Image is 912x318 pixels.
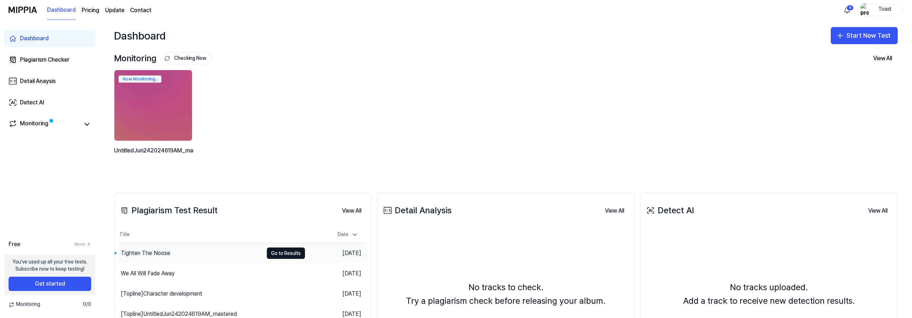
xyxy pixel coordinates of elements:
button: 알림9 [841,4,853,16]
span: Free [9,240,20,249]
a: Dashboard [47,0,76,20]
th: Title [119,226,305,243]
img: backgroundIamge [114,70,192,141]
div: Dashboard [20,34,49,43]
div: We All Will Fade Away [121,269,175,278]
button: Start New Test [831,27,898,44]
a: Contact [130,6,151,15]
a: View All [599,203,630,218]
div: [Topline] Character development [121,290,202,298]
div: No tracks uploaded. Add a track to receive new detection results. [683,281,855,308]
div: Plagiarism Test Result [119,204,218,217]
a: View All [336,203,367,218]
td: [DATE] [305,284,367,304]
div: Monitoring [20,119,48,129]
button: View All [599,204,630,218]
button: View All [336,204,367,218]
div: You’ve used up all your free tests. Subscribe now to keep testing! [12,259,87,272]
div: UntitledJun242024619AM_mastered [114,146,194,164]
button: profileToast [858,4,903,16]
img: profile [860,3,869,17]
td: [DATE] [305,264,367,284]
div: Date [335,229,361,240]
button: Go to Results [267,247,305,259]
a: Plagiarism Checker [4,51,95,68]
a: Dashboard [4,30,95,47]
div: Monitoring [114,52,212,65]
a: Detail Anaysis [4,73,95,90]
a: Detect AI [4,94,95,111]
a: Now Monitoring..backgroundIamgeUntitledJun242024619AM_mastered [114,70,194,172]
div: 9 [846,5,854,11]
button: Get started [9,277,91,291]
div: Toast [871,6,899,14]
img: 알림 [843,6,851,14]
div: Plagiarism Checker [20,56,69,64]
a: View All [862,203,893,218]
td: [DATE] [305,243,367,264]
button: View All [867,51,898,66]
div: Dashboard [114,27,166,44]
div: Detect AI [645,204,694,217]
div: Tighten The Noose [121,249,170,257]
a: Pricing [82,6,99,15]
a: Update [105,6,124,15]
div: Detect AI [20,98,44,107]
div: No tracks to check. Try a plagiarism check before releasing your album. [406,281,606,308]
div: Now Monitoring.. [119,75,161,83]
div: Detail Anaysis [20,77,56,85]
span: Monitoring [9,301,40,308]
button: View All [862,204,893,218]
button: Checking Now [160,52,212,64]
div: Detail Analysis [382,204,452,217]
a: More [74,241,91,247]
span: 0 / 0 [83,301,91,308]
a: Monitoring [9,119,80,129]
